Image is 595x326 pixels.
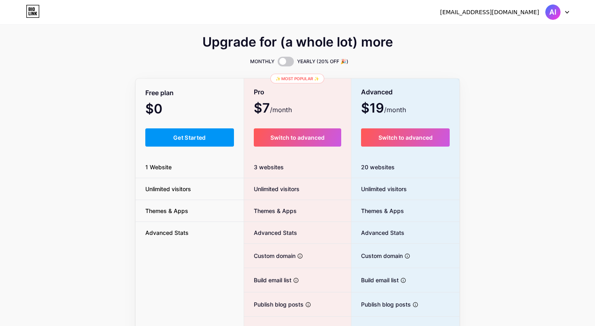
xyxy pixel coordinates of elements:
span: Unlimited visitors [244,185,300,193]
span: Pro [254,85,264,99]
span: Themes & Apps [351,207,404,215]
span: /month [384,105,406,115]
div: ✨ Most popular ✨ [270,74,324,83]
span: Unlimited visitors [351,185,407,193]
span: $19 [361,103,406,115]
span: $7 [254,103,292,115]
span: Custom domain [351,251,403,260]
button: Switch to advanced [254,128,342,147]
span: Advanced Stats [136,228,198,237]
button: Switch to advanced [361,128,450,147]
span: Themes & Apps [244,207,297,215]
span: Advanced Stats [244,228,297,237]
span: Switch to advanced [270,134,325,141]
div: [EMAIL_ADDRESS][DOMAIN_NAME] [440,8,539,17]
span: Custom domain [244,251,295,260]
span: Get Started [173,134,206,141]
span: Themes & Apps [136,207,198,215]
span: Unlimited visitors [136,185,201,193]
span: Publish blog posts [244,300,304,309]
div: 20 websites [351,156,459,178]
span: Upgrade for (a whole lot) more [202,37,393,47]
span: Switch to advanced [378,134,433,141]
span: 1 Website [136,163,181,171]
span: Advanced [361,85,393,99]
span: /month [270,105,292,115]
img: Manoj ahirwar [545,4,561,20]
span: Build email list [351,276,399,284]
span: Build email list [244,276,291,284]
span: MONTHLY [250,58,274,66]
span: Publish blog posts [351,300,411,309]
div: 3 websites [244,156,351,178]
button: Get Started [145,128,234,147]
span: $0 [145,104,184,115]
span: Advanced Stats [351,228,404,237]
span: YEARLY (20% OFF 🎉) [297,58,348,66]
span: Free plan [145,86,174,100]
